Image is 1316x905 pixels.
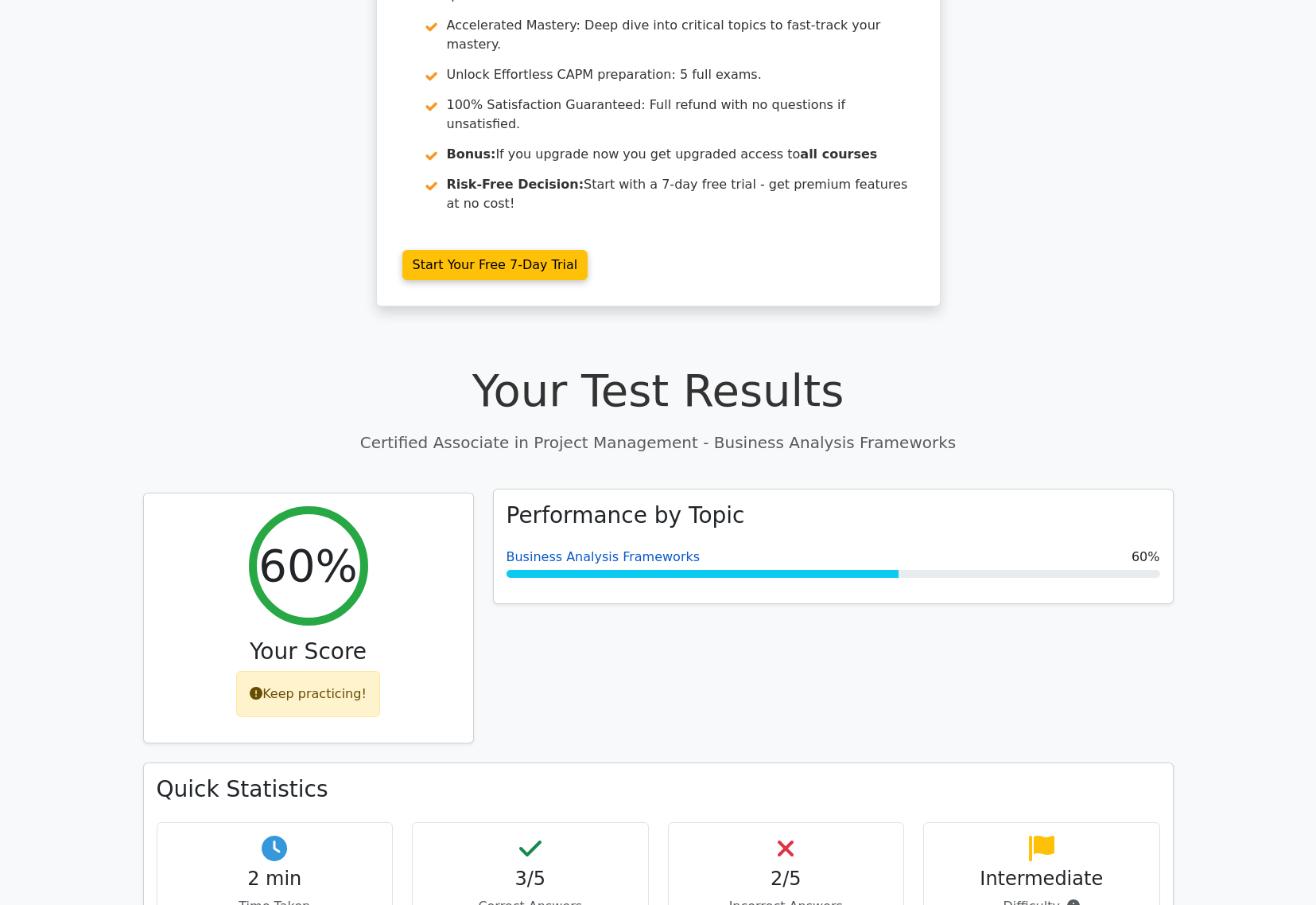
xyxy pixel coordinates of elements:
[157,776,1160,803] h3: Quick Statistics
[681,868,891,891] h4: 2/5
[402,250,588,280] a: Start Your Free 7-Day Trial
[507,549,701,564] a: Business Analysis Frameworks
[258,539,357,592] h2: 60%
[157,638,460,665] h3: Your Score
[236,671,380,717] div: Keep practicing!
[507,502,745,529] h3: Performance by Topic
[170,868,380,891] h4: 2 min
[425,868,635,891] h4: 3/5
[143,431,1174,454] p: Certified Associate in Project Management - Business Analysis Frameworks
[143,364,1174,417] h1: Your Test Results
[1132,548,1160,567] span: 60%
[937,868,1147,891] h4: Intermediate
